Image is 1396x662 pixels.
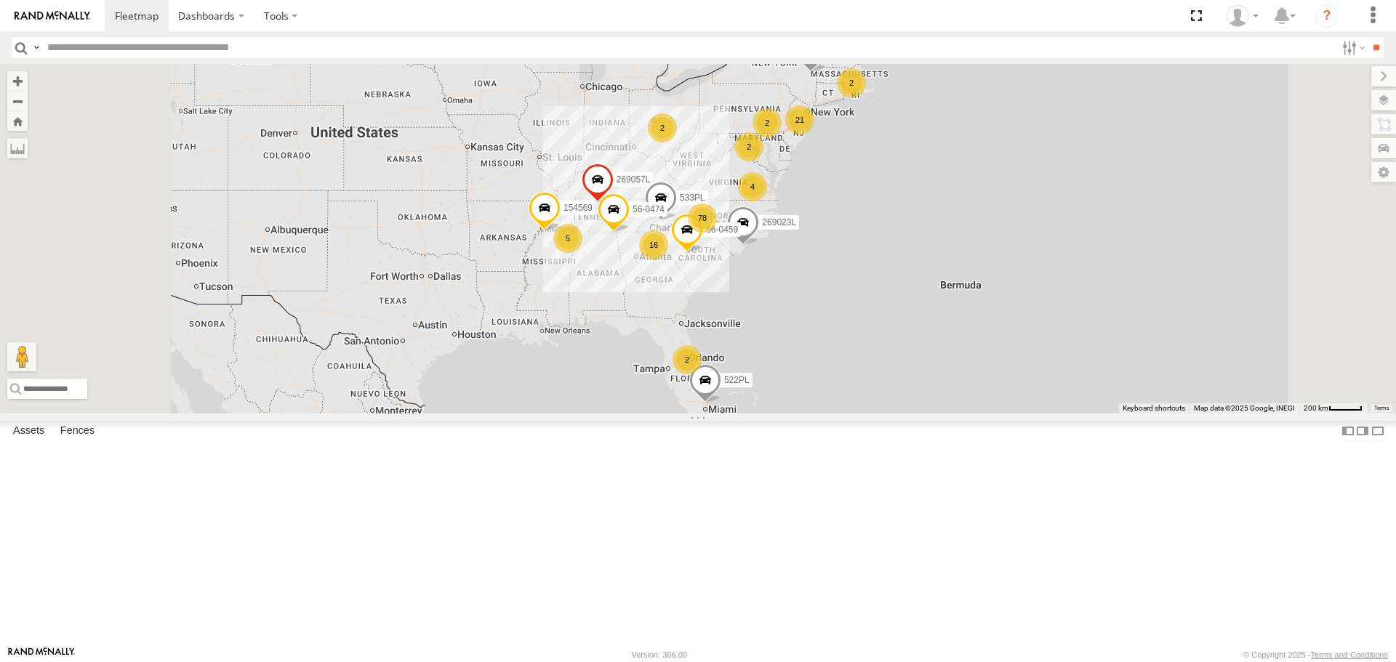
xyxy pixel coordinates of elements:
[1341,421,1355,442] label: Dock Summary Table to the Left
[632,650,687,659] div: Version: 306.00
[7,71,28,91] button: Zoom in
[1304,404,1328,412] span: 200 km
[724,376,750,386] span: 522PL
[31,37,42,58] label: Search Query
[785,105,814,134] div: 21
[1371,421,1385,442] label: Hide Summary Table
[648,113,677,142] div: 2
[1355,421,1370,442] label: Dock Summary Table to the Right
[1371,162,1396,182] label: Map Settings
[734,132,763,161] div: 2
[1243,650,1388,659] div: © Copyright 2025 -
[680,193,705,203] span: 533PL
[6,421,52,442] label: Assets
[15,11,90,21] img: rand-logo.svg
[1299,403,1367,413] button: Map Scale: 200 km per 43 pixels
[633,204,665,214] span: 56-0474
[8,647,75,662] a: Visit our Website
[762,218,796,228] span: 269023L
[688,203,717,233] div: 78
[639,230,668,259] div: 16
[53,421,102,442] label: Fences
[1336,37,1368,58] label: Search Filter Options
[1194,404,1295,412] span: Map data ©2025 Google, INEGI
[1315,4,1339,28] i: ?
[7,138,28,158] label: Measure
[753,108,782,137] div: 2
[553,224,582,253] div: 5
[1221,5,1264,27] div: Zack Abernathy
[7,111,28,131] button: Zoom Home
[706,225,738,235] span: 56-0459
[1374,405,1389,411] a: Terms (opens in new tab)
[7,91,28,111] button: Zoom out
[7,342,36,371] button: Drag Pegman onto the map to open Street View
[738,172,767,201] div: 4
[617,175,651,185] span: 269057L
[1311,650,1388,659] a: Terms and Conditions
[837,68,866,97] div: 2
[673,345,702,374] div: 2
[1123,403,1185,413] button: Keyboard shortcuts
[563,203,593,213] span: 154569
